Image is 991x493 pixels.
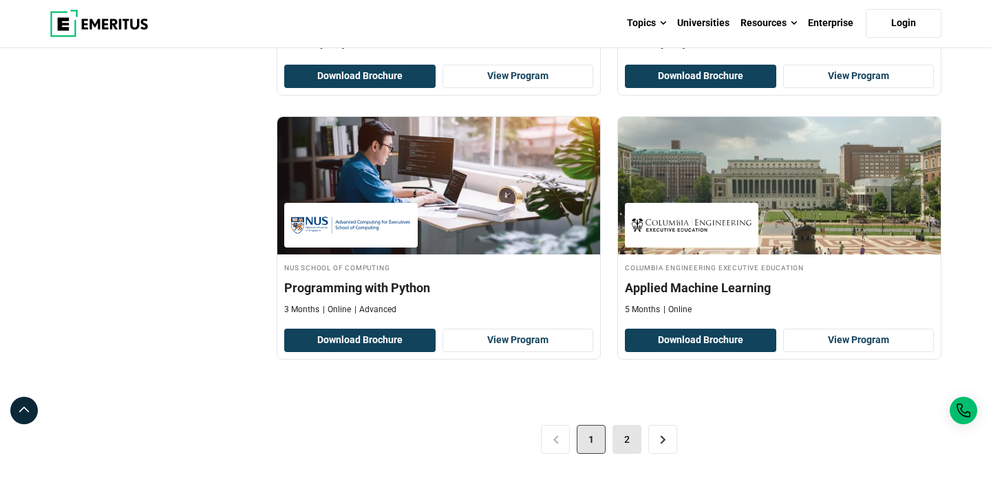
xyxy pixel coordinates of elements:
a: 2 [612,425,641,454]
img: Columbia Engineering Executive Education [632,210,752,241]
h4: NUS School of Computing [284,261,593,273]
a: View Program [783,65,935,88]
a: View Program [783,329,935,352]
p: 3 Months [284,304,319,316]
a: Login [866,9,941,38]
img: Applied Machine Learning | Online AI and Machine Learning Course [618,117,941,254]
a: AI and Machine Learning Course by Columbia Engineering Executive Education - Columbia Engineering... [618,117,941,322]
a: View Program [443,65,594,88]
span: 1 [577,425,606,454]
img: Programming with Python | Online AI and Machine Learning Course [277,117,600,254]
button: Download Brochure [625,65,776,88]
p: Online [663,304,692,316]
button: Download Brochure [284,329,436,352]
a: AI and Machine Learning Course by NUS School of Computing - NUS School of Computing NUS School of... [277,117,600,322]
p: Advanced [354,304,396,316]
button: Download Brochure [625,329,776,352]
p: 5 Months [625,304,660,316]
h4: Programming with Python [284,279,593,296]
h4: Columbia Engineering Executive Education [625,261,934,273]
p: Online [323,304,351,316]
h4: Applied Machine Learning [625,279,934,296]
a: > [648,425,677,454]
img: NUS School of Computing [291,210,411,241]
a: View Program [443,329,594,352]
button: Download Brochure [284,65,436,88]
